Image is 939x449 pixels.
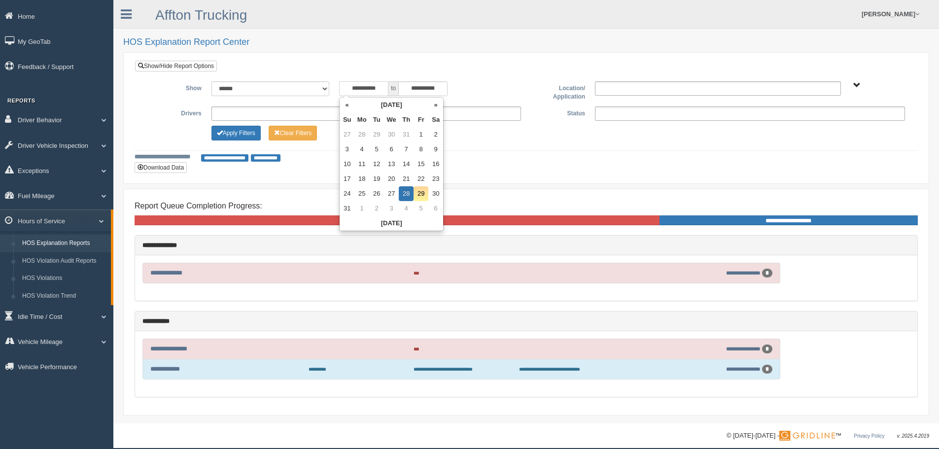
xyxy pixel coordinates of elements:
td: 1 [354,201,369,216]
button: Change Filter Options [269,126,317,140]
th: Sa [428,112,443,127]
td: 27 [384,186,399,201]
td: 2 [369,201,384,216]
td: 28 [354,127,369,142]
td: 17 [340,172,354,186]
td: 26 [369,186,384,201]
label: Show [142,81,207,93]
td: 15 [414,157,428,172]
td: 10 [340,157,354,172]
td: 25 [354,186,369,201]
span: v. 2025.4.2019 [897,433,929,439]
td: 31 [399,127,414,142]
a: HOS Violation Audit Reports [18,252,111,270]
td: 14 [399,157,414,172]
a: HOS Violation Trend [18,287,111,305]
td: 6 [384,142,399,157]
td: 20 [384,172,399,186]
th: Fr [414,112,428,127]
td: 29 [414,186,428,201]
td: 12 [369,157,384,172]
h4: Report Queue Completion Progress: [135,202,918,210]
td: 5 [414,201,428,216]
td: 30 [384,127,399,142]
td: 28 [399,186,414,201]
th: Mo [354,112,369,127]
td: 19 [369,172,384,186]
td: 23 [428,172,443,186]
th: [DATE] [354,98,428,112]
span: to [388,81,398,96]
td: 6 [428,201,443,216]
td: 3 [340,142,354,157]
td: 31 [340,201,354,216]
td: 21 [399,172,414,186]
a: Privacy Policy [854,433,884,439]
label: Drivers [142,106,207,118]
th: [DATE] [340,216,443,231]
a: HOS Violations [18,270,111,287]
img: Gridline [779,431,835,441]
button: Change Filter Options [211,126,261,140]
th: Th [399,112,414,127]
a: HOS Explanation Reports [18,235,111,252]
td: 4 [354,142,369,157]
td: 13 [384,157,399,172]
h2: HOS Explanation Report Center [123,37,929,47]
td: 8 [414,142,428,157]
td: 16 [428,157,443,172]
td: 4 [399,201,414,216]
td: 5 [369,142,384,157]
td: 3 [384,201,399,216]
td: 22 [414,172,428,186]
td: 11 [354,157,369,172]
a: Affton Trucking [155,7,247,23]
a: Show/Hide Report Options [135,61,217,71]
td: 30 [428,186,443,201]
td: 1 [414,127,428,142]
div: © [DATE]-[DATE] - ™ [727,431,929,441]
th: Tu [369,112,384,127]
button: Download Data [135,162,187,173]
td: 24 [340,186,354,201]
td: 18 [354,172,369,186]
label: Location/ Application [526,81,590,102]
th: Su [340,112,354,127]
td: 7 [399,142,414,157]
th: » [428,98,443,112]
td: 9 [428,142,443,157]
td: 2 [428,127,443,142]
td: 27 [340,127,354,142]
td: 29 [369,127,384,142]
label: Status [526,106,590,118]
th: « [340,98,354,112]
th: We [384,112,399,127]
